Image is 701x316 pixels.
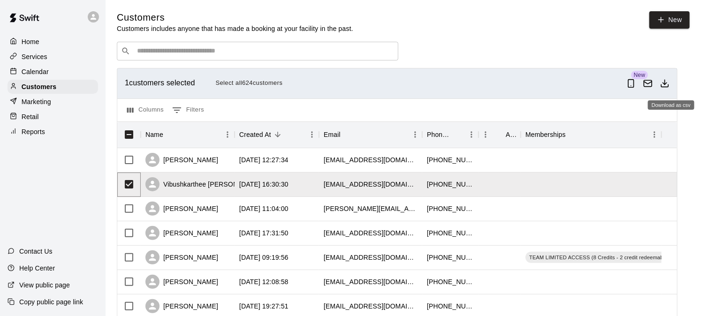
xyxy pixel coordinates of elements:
[145,121,163,148] div: Name
[479,121,521,148] div: Age
[163,128,176,141] button: Sort
[427,301,474,311] div: +17133022813
[145,202,218,216] div: [PERSON_NAME]
[506,121,516,148] div: Age
[8,95,98,109] a: Marketing
[145,153,218,167] div: [PERSON_NAME]
[141,121,235,148] div: Name
[145,299,218,313] div: [PERSON_NAME]
[22,37,39,46] p: Home
[427,180,474,189] div: +19799858020
[631,71,648,79] span: New
[235,121,319,148] div: Created At
[239,277,289,286] div: 2025-08-05 12:08:58
[19,280,70,290] p: View public page
[427,204,474,213] div: +19793551718
[213,76,285,90] button: Select all624customers
[324,228,418,238] div: ebadullahkhan1998@gmail.com
[145,226,218,240] div: [PERSON_NAME]
[145,275,218,289] div: [PERSON_NAME]
[19,247,53,256] p: Contact Us
[427,228,474,238] div: +18327719504
[271,128,284,141] button: Sort
[8,65,98,79] a: Calendar
[526,252,686,263] div: TEAM LIMITED ACCESS (8 Credits - 2 credit redeemable daily)
[125,76,623,90] div: 1 customers selected
[145,250,218,264] div: [PERSON_NAME]
[465,128,479,142] button: Menu
[656,75,673,92] button: Download as csv
[22,82,56,91] p: Customers
[22,97,51,106] p: Marketing
[22,112,39,121] p: Retail
[8,35,98,49] a: Home
[324,121,341,148] div: Email
[451,128,465,141] button: Sort
[324,301,418,311] div: sufisafa0@gmail.com
[145,177,263,191] div: Vibushkarthee [PERSON_NAME]
[526,254,686,261] span: TEAM LIMITED ACCESS (8 Credits - 2 credit redeemable daily)
[521,121,662,148] div: Memberships
[324,155,418,165] div: prithvi.beri@gmail.com
[221,128,235,142] button: Menu
[324,253,418,262] div: sh388584@gmail.com
[117,42,398,60] div: Search customers by name or email
[239,121,271,148] div: Created At
[640,75,656,92] button: Email customers
[22,67,49,76] p: Calendar
[493,128,506,141] button: Sort
[648,100,694,110] div: Download as csv
[305,128,319,142] button: Menu
[427,155,474,165] div: +14402229840
[341,128,354,141] button: Sort
[566,128,579,141] button: Sort
[22,127,45,136] p: Reports
[239,180,289,189] div: 2025-08-12 16:30:30
[117,11,353,24] h5: Customers
[8,50,98,64] a: Services
[239,253,289,262] div: 2025-08-06 09:19:56
[422,121,479,148] div: Phone Number
[239,204,289,213] div: 2025-08-08 11:04:00
[479,128,493,142] button: Menu
[239,301,289,311] div: 2025-08-04 19:27:51
[8,125,98,139] a: Reports
[8,110,98,124] a: Retail
[427,121,451,148] div: Phone Number
[427,253,474,262] div: +13467412249
[125,103,166,118] button: Select columns
[649,11,690,29] a: New
[324,277,418,286] div: stafinjacob@outlook.com
[324,180,418,189] div: vibushks@gmail.com
[324,204,418,213] div: jithin.jacob81@gmail.com
[19,297,83,307] p: Copy public page link
[22,52,47,61] p: Services
[408,128,422,142] button: Menu
[239,228,289,238] div: 2025-08-06 17:31:50
[623,75,640,92] button: Send App Notification
[170,103,206,118] button: Show filters
[648,128,662,142] button: Menu
[8,80,98,94] a: Customers
[117,24,353,33] p: Customers includes anyone that has made a booking at your facility in the past.
[19,263,55,273] p: Help Center
[319,121,422,148] div: Email
[239,155,289,165] div: 2025-08-13 12:27:34
[526,121,566,148] div: Memberships
[427,277,474,286] div: +13462080014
